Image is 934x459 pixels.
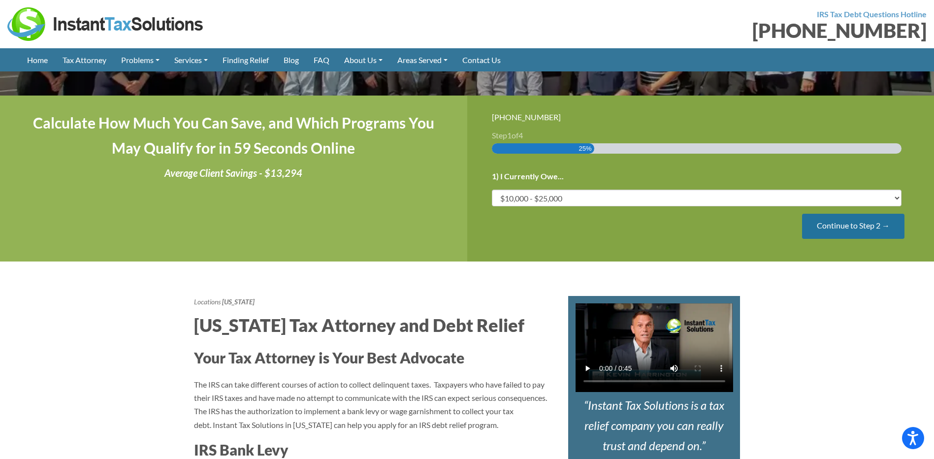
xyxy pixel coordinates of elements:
[492,171,564,182] label: 1) I Currently Owe...
[194,313,553,337] h2: [US_STATE] Tax Attorney and Debt Relief
[802,214,904,239] input: Continue to Step 2 →
[194,441,289,459] b: IRS Bank Levy
[114,48,167,71] a: Problems
[507,131,512,140] span: 1
[222,297,255,306] strong: [US_STATE]
[276,48,306,71] a: Blog
[579,143,592,154] span: 25%
[455,48,508,71] a: Contact Us
[475,21,927,40] div: [PHONE_NUMBER]
[817,9,927,19] strong: IRS Tax Debt Questions Hotline
[25,110,443,161] h4: Calculate How Much You Can Save, and Which Programs You May Qualify for in 59 Seconds Online
[164,167,302,179] i: Average Client Savings - $13,294
[194,378,553,431] p: The IRS can take different courses of action to collect delinquent taxes. Taxpayers who have fail...
[492,131,910,139] h3: Step of
[55,48,114,71] a: Tax Attorney
[167,48,215,71] a: Services
[7,18,204,28] a: Instant Tax Solutions Logo
[390,48,455,71] a: Areas Served
[518,131,523,140] span: 4
[7,7,204,41] img: Instant Tax Solutions Logo
[20,48,55,71] a: Home
[194,349,464,366] strong: Your Tax Attorney is Your Best Advocate
[306,48,337,71] a: FAQ
[492,110,910,124] div: [PHONE_NUMBER]
[194,297,221,306] a: Locations
[584,398,724,453] i: Instant Tax Solutions is a tax relief company you can really trust and depend on.
[215,48,276,71] a: Finding Relief
[337,48,390,71] a: About Us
